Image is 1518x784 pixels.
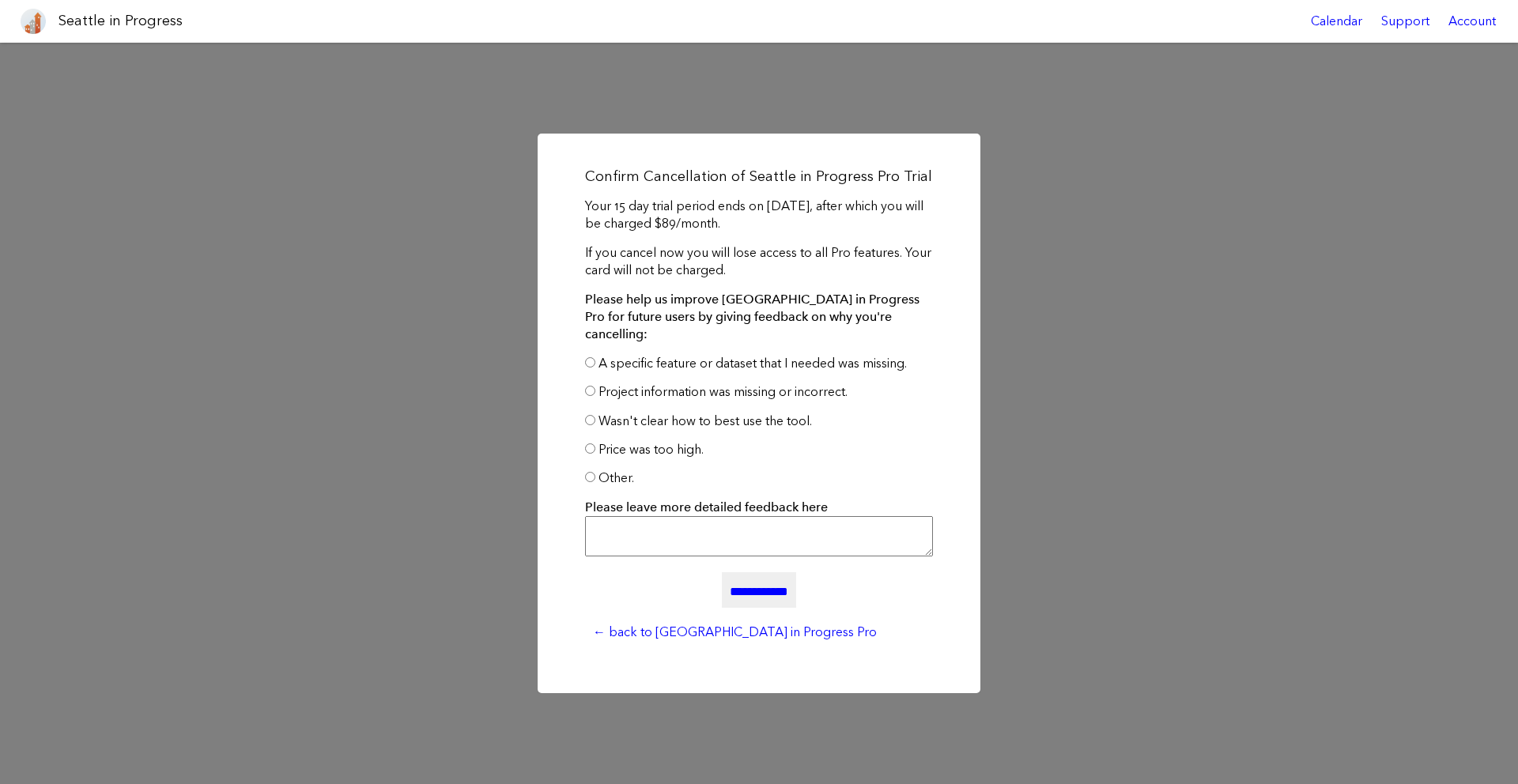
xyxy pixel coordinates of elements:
[21,9,46,34] img: favicon-96x96.png
[585,499,828,514] strong: Please leave more detailed feedback here
[585,619,885,646] a: ← back to [GEOGRAPHIC_DATA] in Progress Pro
[585,244,933,280] p: If you cancel now you will lose access to all Pro features. Your card will not be charged.
[59,11,183,31] h1: Seattle in Progress
[585,198,933,233] p: Your 15 day trial period ends on [DATE], after which you will be charged $89/month.
[585,167,933,187] h2: Confirm Cancellation of Seattle in Progress Pro Trial
[585,292,919,342] strong: Please help us improve [GEOGRAPHIC_DATA] in Progress Pro for future users by giving feedback on w...
[599,384,848,399] label: Project information was missing or incorrect.
[599,356,907,371] label: A specific feature or dataset that I needed was missing.
[599,470,634,485] label: Other.
[599,442,704,457] label: Price was too high.
[599,413,812,428] label: Wasn't clear how to best use the tool.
